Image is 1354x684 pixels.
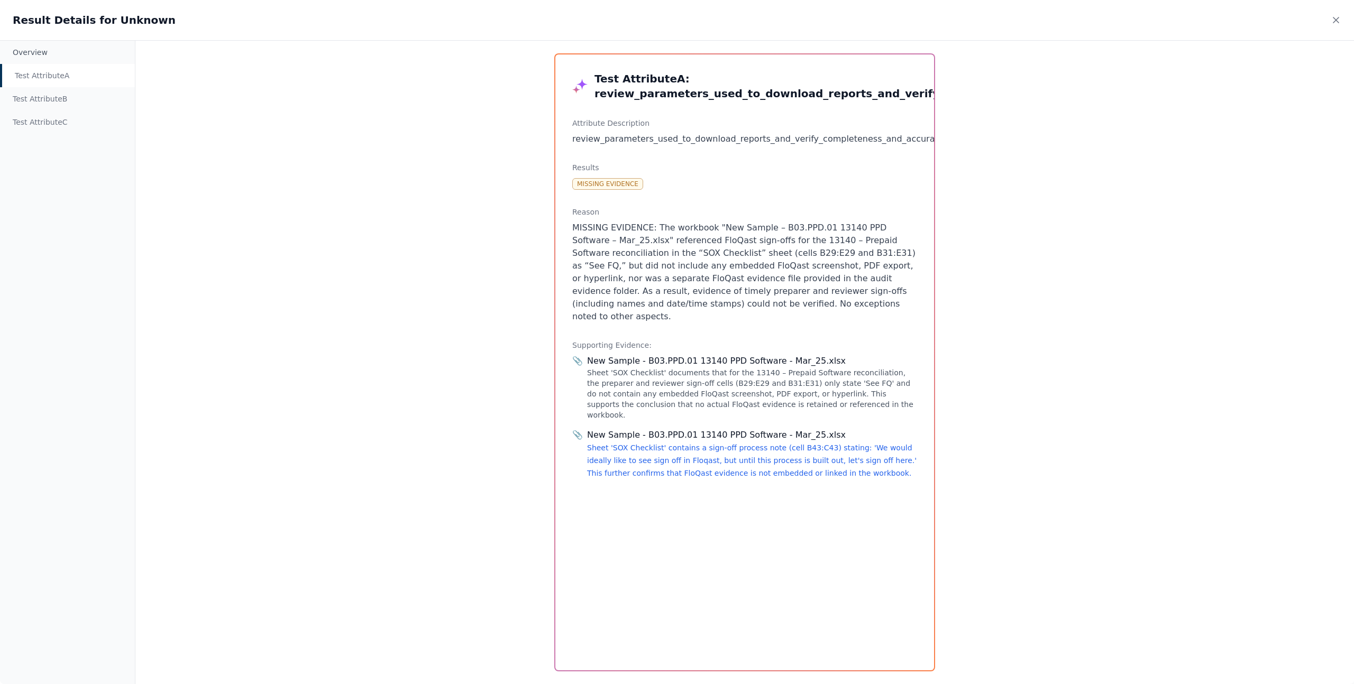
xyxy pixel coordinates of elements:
[572,221,917,323] p: MISSING EVIDENCE: The workbook "New Sample – B03.PPD.01 13140 PPD Software – Mar_25.xlsx" referen...
[572,340,917,350] h3: Supporting Evidence:
[13,13,176,27] h2: Result Details for Unknown
[587,429,917,441] div: New Sample - B03.PPD.01 13140 PPD Software - Mar_25.xlsx
[572,133,917,145] p: review_parameters_used_to_download_reports_and_verify_completeness_and_accuracy_where_applicable
[572,207,917,217] h3: Reason
[594,71,1222,101] h3: Test Attribute A : review_parameters_used_to_download_reports_and_verify_completeness_and_accurac...
[587,355,917,367] div: New Sample - B03.PPD.01 13140 PPD Software - Mar_25.xlsx
[587,367,917,420] div: Sheet 'SOX Checklist' documents that for the 13140 – Prepaid Software reconciliation, the prepare...
[587,443,917,477] a: Sheet 'SOX Checklist' contains a sign-off process note (cell B43:C43) stating: 'We would ideally ...
[572,429,583,441] span: 📎
[572,118,917,128] h3: Attribute Description
[572,355,583,367] span: 📎
[572,178,643,190] div: Missing Evidence
[572,162,917,173] h3: Results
